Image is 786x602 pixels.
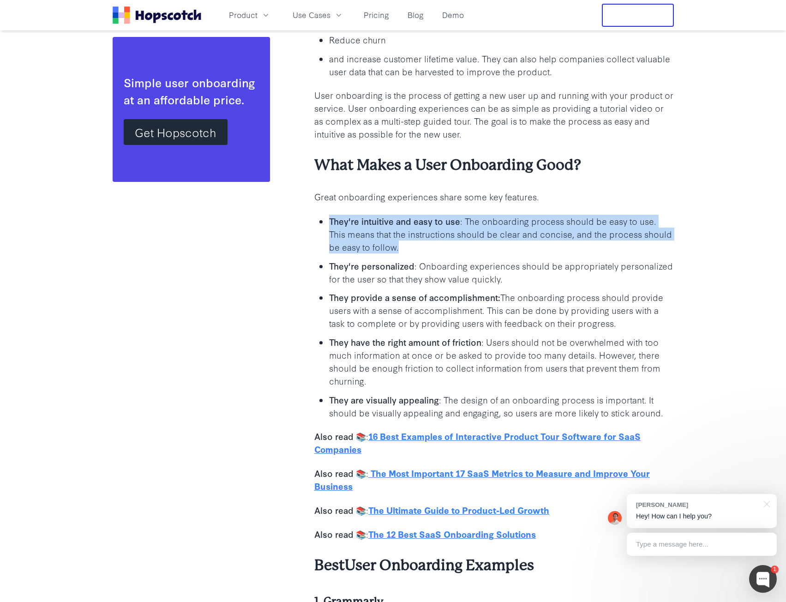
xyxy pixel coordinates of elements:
p: : Onboarding experiences should be appropriately personalized for the user so that they show valu... [329,259,674,285]
button: Free Trial [602,4,674,27]
p: : Users should not be overwhelmed with too much information at once or be asked to provide too ma... [329,336,674,387]
div: 1 [771,566,779,573]
b: They provide a sense of accomplishment: [329,291,500,303]
p: : The design of an onboarding process is important. It should be visually appealing and engaging,... [329,393,674,419]
a: Demo [438,7,468,23]
b: They're personalized [329,259,414,272]
a: Pricing [360,7,393,23]
button: Use Cases [287,7,349,23]
p: : [314,528,674,541]
h3: Best [314,555,674,576]
a: Blog [404,7,427,23]
a: The Most Important 17 SaaS Metrics to Measure and Improve Your Business [314,467,650,492]
a: The Ultimate Guide to Product-Led Growth [368,504,549,516]
a: The 12 Best SaaS Onboarding Solutions [368,528,536,540]
a: Get Hopscotch [124,119,228,145]
p: The onboarding process should provide users with a sense of accomplishment. This can be done by p... [329,291,674,330]
p: Hey! How can I help you? [636,512,768,521]
p: : [314,467,674,493]
b: Also read 📚 [314,504,366,516]
p: : The onboarding process should be easy to use. This means that the instructions should be clear ... [329,215,674,253]
p: User onboarding is the process of getting a new user up and running with your product or service.... [314,89,674,140]
b: They have the right amount of friction [329,336,481,348]
p: Reduce churn [329,33,674,46]
b: Also read 📚 [314,528,366,540]
a: 16 Best Examples of Interactive Product Tour Software for SaaS Companies [314,430,641,455]
p: Great onboarding experiences share some key features. [314,190,674,203]
span: Product [229,9,258,21]
a: Home [113,6,201,24]
img: Mark Spera [608,511,622,525]
b: Also read 📚 [314,467,366,479]
div: Type a message here... [627,533,777,556]
p: : [314,430,674,456]
button: Product [223,7,276,23]
p: : [314,504,674,517]
b: User Onboarding Examples [345,557,534,574]
span: Use Cases [293,9,330,21]
div: Simple user onboarding at an affordable price. [124,74,259,108]
b: They are visually appealing [329,393,439,406]
p: and increase customer lifetime value. They can also help companies collect valuable user data tha... [329,52,674,78]
div: [PERSON_NAME] [636,500,758,509]
b: Also read 📚 [314,430,366,442]
h3: What Makes a User Onboarding Good? [314,155,674,175]
b: They're intuitive and easy to use [329,215,460,227]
